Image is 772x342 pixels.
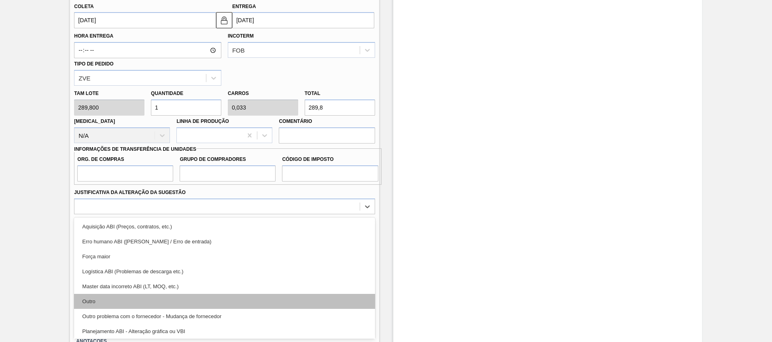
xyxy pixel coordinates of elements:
label: Coleta [74,4,93,9]
label: Total [305,91,320,96]
img: locked [219,15,229,25]
label: Hora Entrega [74,30,221,42]
button: locked [216,12,232,28]
div: Outro problema com o fornecedor - Mudança de fornecedor [74,309,375,324]
div: FOB [232,47,245,54]
label: Comentário [279,116,375,127]
label: Linha de Produção [176,118,229,124]
div: Outro [74,294,375,309]
label: Quantidade [151,91,183,96]
label: Incoterm [228,33,254,39]
label: Código de Imposto [282,154,378,165]
label: Tipo de pedido [74,61,113,67]
div: Aquisição ABI (Preços, contratos, etc.) [74,219,375,234]
label: Informações de Transferência de Unidades [74,146,196,152]
label: Observações [74,216,375,228]
label: Grupo de Compradores [180,154,276,165]
div: Planejamento ABI - Alteração gráfica ou VBI [74,324,375,339]
label: Entrega [232,4,256,9]
div: ZVE [78,74,90,81]
div: Logística ABI (Problemas de descarga etc.) [74,264,375,279]
label: Carros [228,91,249,96]
div: Erro humano ABI ([PERSON_NAME] / Erro de entrada) [74,234,375,249]
input: dd/mm/yyyy [74,12,216,28]
label: Tam lote [74,88,144,99]
label: Org. de Compras [77,154,173,165]
div: Força maior [74,249,375,264]
label: [MEDICAL_DATA] [74,118,115,124]
input: dd/mm/yyyy [232,12,374,28]
label: Justificativa da Alteração da Sugestão [74,190,186,195]
div: Master data incorreto ABI (LT, MOQ, etc.) [74,279,375,294]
